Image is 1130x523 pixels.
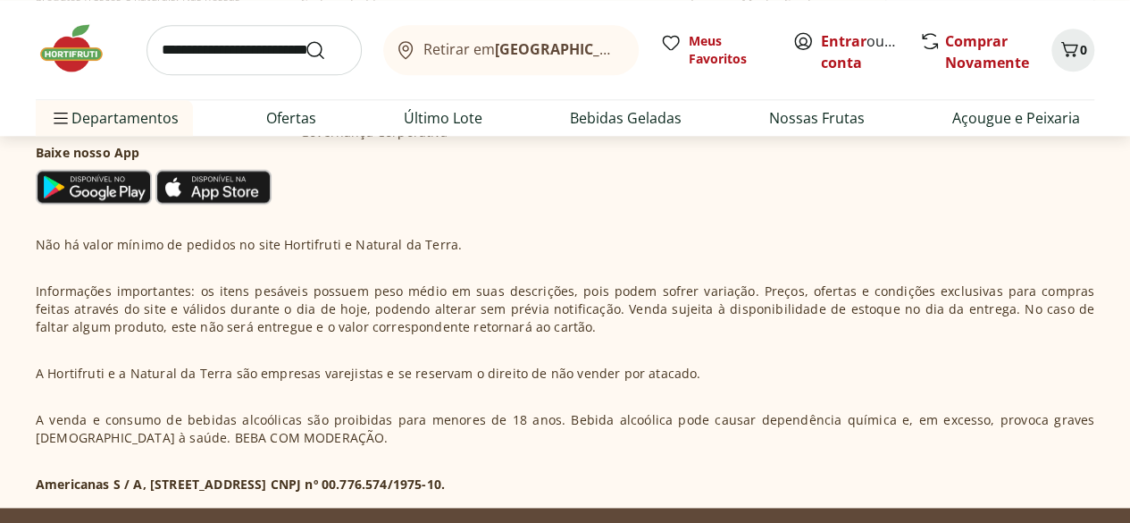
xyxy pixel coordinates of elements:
[495,39,796,59] b: [GEOGRAPHIC_DATA]/[GEOGRAPHIC_DATA]
[36,476,445,493] p: Americanas S / A, [STREET_ADDRESS] CNPJ nº 00.776.574/1975-10.
[146,25,362,75] input: search
[36,283,1094,336] p: Informações importantes: os itens pesáveis possuem peso médio em suas descrições, pois podem sofr...
[36,236,462,254] p: Não há valor mínimo de pedidos no site Hortifruti e Natural da Terra.
[821,30,900,73] span: ou
[50,97,71,139] button: Menu
[36,21,125,75] img: Hortifruti
[404,107,482,129] a: Último Lote
[36,411,1094,447] p: A venda e consumo de bebidas alcoólicas são proibidas para menores de 18 anos. Bebida alcoólica p...
[50,97,179,139] span: Departamentos
[821,31,919,72] a: Criar conta
[570,107,682,129] a: Bebidas Geladas
[821,31,866,51] a: Entrar
[36,365,700,383] p: A Hortifruti e a Natural da Terra são empresas varejistas e se reservam o direito de não vender p...
[423,41,621,57] span: Retirar em
[36,144,272,162] h3: Baixe nosso App
[945,31,1029,72] a: Comprar Novamente
[36,169,152,205] img: Google Play Icon
[155,169,272,205] img: App Store Icon
[383,25,639,75] button: Retirar em[GEOGRAPHIC_DATA]/[GEOGRAPHIC_DATA]
[1051,29,1094,72] button: Carrinho
[305,39,347,61] button: Submit Search
[689,32,771,68] span: Meus Favoritos
[1080,41,1087,58] span: 0
[952,107,1080,129] a: Açougue e Peixaria
[660,32,771,68] a: Meus Favoritos
[769,107,865,129] a: Nossas Frutas
[266,107,316,129] a: Ofertas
